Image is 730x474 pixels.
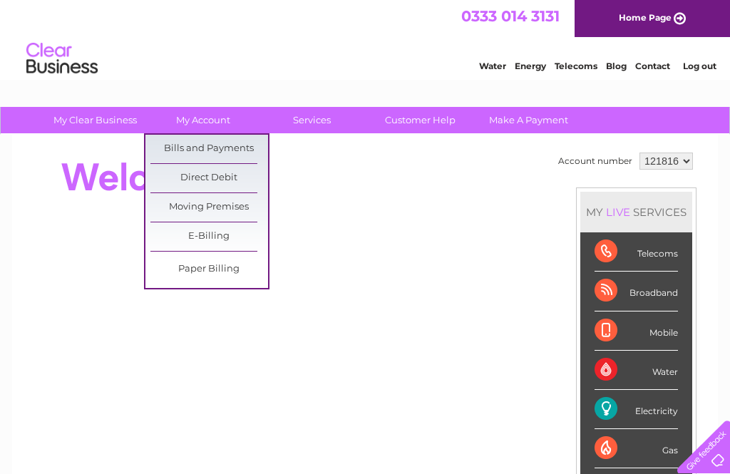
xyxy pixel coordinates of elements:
[555,149,636,173] td: Account number
[595,232,678,272] div: Telecoms
[29,8,703,69] div: Clear Business is a trading name of Verastar Limited (registered in [GEOGRAPHIC_DATA] No. 3667643...
[683,61,716,71] a: Log out
[580,192,692,232] div: MY SERVICES
[150,255,268,284] a: Paper Billing
[555,61,597,71] a: Telecoms
[470,107,587,133] a: Make A Payment
[26,37,98,81] img: logo.png
[461,7,560,25] a: 0333 014 3131
[603,205,633,219] div: LIVE
[150,193,268,222] a: Moving Premises
[145,107,262,133] a: My Account
[361,107,479,133] a: Customer Help
[253,107,371,133] a: Services
[36,107,154,133] a: My Clear Business
[595,390,678,429] div: Electricity
[150,222,268,251] a: E-Billing
[479,61,506,71] a: Water
[150,135,268,163] a: Bills and Payments
[595,272,678,311] div: Broadband
[606,61,627,71] a: Blog
[635,61,670,71] a: Contact
[150,164,268,192] a: Direct Debit
[595,311,678,351] div: Mobile
[595,351,678,390] div: Water
[515,61,546,71] a: Energy
[595,429,678,468] div: Gas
